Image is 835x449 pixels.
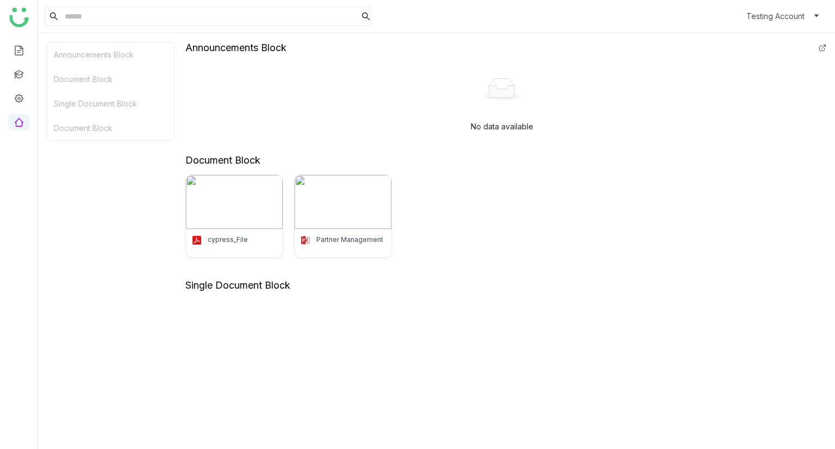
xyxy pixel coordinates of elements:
[47,67,174,91] div: Document Block
[727,8,822,25] button: account_circleTesting Account
[729,10,742,23] i: account_circle
[9,8,29,27] img: logo
[471,121,533,133] p: No data available
[191,235,202,246] img: pdf.svg
[746,10,805,22] span: Testing Account
[208,235,248,245] div: cypress_File
[185,42,286,53] div: Announcements Block
[316,235,383,245] div: Partner Management
[185,154,260,166] div: Document Block
[47,42,174,67] div: Announcements Block
[186,175,283,229] img: 68be891e4f907d701dc2b018
[47,91,174,116] div: Single Document Block
[185,279,290,291] div: Single Document Block
[47,116,174,140] div: Document Block
[295,175,391,229] img: 68510380117bb35ac9bf7a6f
[300,235,311,246] img: pptx.svg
